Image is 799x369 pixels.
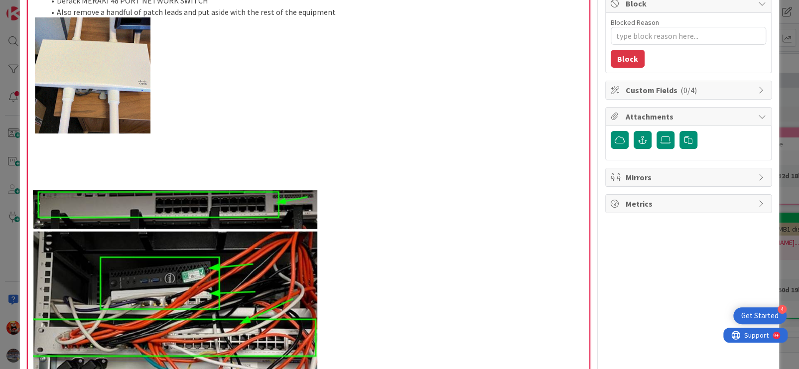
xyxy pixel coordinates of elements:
span: Mirrors [626,171,753,183]
span: ( 0/4 ) [680,85,697,95]
span: Metrics [626,198,753,210]
label: Blocked Reason [611,18,659,27]
div: Open Get Started checklist, remaining modules: 4 [733,307,787,324]
li: Also remove a handful of patch leads and put aside with the rest of the equipment [45,6,584,18]
span: Support [21,1,45,13]
span: Attachments [626,111,753,123]
span: Custom Fields [626,84,753,96]
img: FyRxu67OhMOOGHrwNt7YxQQDXSQQJNyPNCnYvzhY46qE4Bi8hyXbC47BSvJIzSkgSJ8JEGPcA5P9vM39rmugAcoHH+ycp2Y3O... [33,17,150,133]
div: Get Started [741,311,779,321]
button: Block [611,50,645,68]
div: 9+ [50,4,55,12]
div: 4 [778,305,787,314]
